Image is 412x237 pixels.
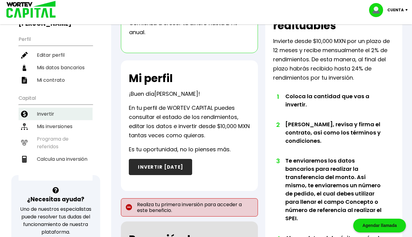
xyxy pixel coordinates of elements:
[19,108,93,120] a: Invertir
[285,156,382,234] li: Te enviaremos los datos bancarios para realizar la transferencia del monto. Así mismo, te enviare...
[19,32,93,86] ul: Perfil
[19,74,93,86] a: Mi contrato
[19,120,93,133] a: Mis inversiones
[21,123,28,130] img: inversiones-icon.6695dc30.svg
[129,159,192,175] button: INVERTIR [DATE]
[369,3,387,17] img: profile-image
[21,64,28,71] img: datos-icon.10cf9172.svg
[19,61,93,74] a: Mis datos bancarios
[276,92,279,101] span: 1
[19,153,93,165] a: Calcula una inversión
[129,103,250,140] p: En tu perfil de WORTEV CAPITAL puedes consultar el estado de los rendimientos, editar los datos e...
[154,90,198,98] span: [PERSON_NAME]
[21,52,28,59] img: editar-icon.952d3147.svg
[19,49,93,61] a: Editar perfil
[19,91,93,181] ul: Capital
[285,92,382,120] li: Coloca la cantidad que vas a invertir.
[404,9,412,11] img: icon-down
[387,5,404,15] p: Cuenta
[129,89,200,99] p: ¡Buen día !
[129,72,173,84] h2: Mi perfil
[21,77,28,84] img: contrato-icon.f2db500c.svg
[121,198,258,217] p: Realiza tu primera inversión para acceder a este beneficio.
[126,204,132,210] img: error-circle.027baa21.svg
[129,145,231,154] p: Es tu oportunidad, no lo pienses más.
[27,195,84,204] h3: ¿Necesitas ayuda?
[276,120,279,129] span: 2
[353,219,406,232] div: Agendar llamada
[285,120,382,156] li: [PERSON_NAME], revisa y firma el contrato, así como los términos y condiciones.
[276,156,279,166] span: 3
[273,37,394,82] p: Invierte desde $10,000 MXN por un plazo de 12 meses y recibe mensualmente el 2% de rendimientos. ...
[21,111,28,117] img: invertir-icon.b3b967d7.svg
[19,205,92,236] p: Uno de nuestros especialistas puede resolver tus dudas del funcionamiento de nuestra plataforma.
[21,156,28,163] img: calculadora-icon.17d418c4.svg
[19,12,93,27] h3: Buen día,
